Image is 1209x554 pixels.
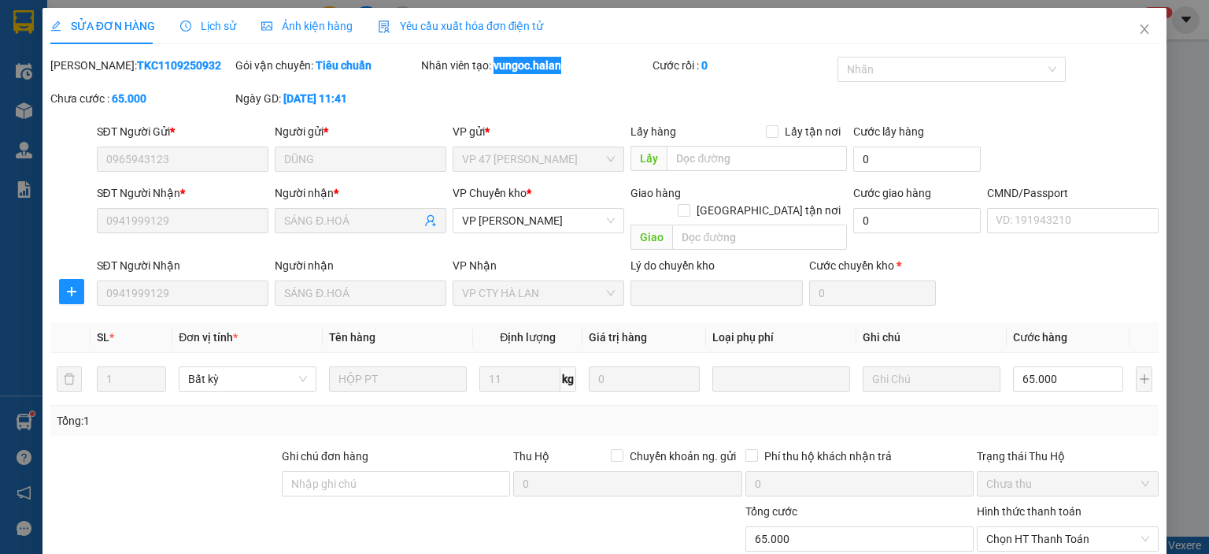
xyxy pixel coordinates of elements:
[261,20,272,32] span: picture
[853,208,981,233] input: Cước giao hàng
[97,184,268,202] div: SĐT Người Nhận
[462,281,615,305] span: VP CTY HÀ LAN
[275,184,446,202] div: Người nhận
[758,448,898,465] span: Phí thu hộ khách nhận trả
[977,505,1081,518] label: Hình thức thanh toán
[623,448,742,465] span: Chuyển khoản ng. gửi
[261,20,353,32] span: Ảnh kiện hàng
[706,322,856,353] th: Loại phụ phí
[1122,8,1166,52] button: Close
[179,331,238,344] span: Đơn vị tính
[745,505,797,518] span: Tổng cước
[188,367,307,391] span: Bất kỳ
[180,20,236,32] span: Lịch sử
[986,527,1149,551] span: Chọn HT Thanh Toán
[57,366,82,392] button: delete
[853,125,924,138] label: Cước lấy hàng
[809,257,937,274] div: Cước chuyển kho
[57,412,468,429] div: Tổng: 1
[667,146,847,171] input: Dọc đường
[453,257,624,274] div: VP Nhận
[653,57,834,74] div: Cước rồi :
[977,448,1159,465] div: Trạng thái Thu Hộ
[1138,23,1151,35] span: close
[97,123,268,140] div: SĐT Người Gửi
[630,257,802,274] div: Lý do chuyển kho
[630,146,667,171] span: Lấy
[112,92,146,105] b: 65.000
[778,123,847,140] span: Lấy tận nơi
[50,20,155,32] span: SỬA ĐƠN HÀNG
[50,20,61,32] span: edit
[282,471,510,496] input: Ghi chú đơn hàng
[589,331,647,344] span: Giá trị hàng
[853,147,981,172] input: Cước lấy hàng
[1013,331,1067,344] span: Cước hàng
[97,331,109,344] span: SL
[494,59,561,72] b: vungoc.halan
[59,279,84,304] button: plus
[329,331,375,344] span: Tên hàng
[235,90,417,107] div: Ngày GD:
[630,187,681,199] span: Giao hàng
[97,257,268,274] div: SĐT Người Nhận
[137,59,221,72] b: TKC1109250932
[462,147,615,171] span: VP 47 Trần Khát Chân
[856,322,1007,353] th: Ghi chú
[180,20,191,32] span: clock-circle
[275,123,446,140] div: Người gửi
[630,125,676,138] span: Lấy hàng
[50,57,232,74] div: [PERSON_NAME]:
[50,90,232,107] div: Chưa cước :
[453,123,624,140] div: VP gửi
[462,209,615,232] span: VP Hoàng Gia
[987,184,1159,202] div: CMND/Passport
[424,214,437,227] span: user-add
[282,450,368,463] label: Ghi chú đơn hàng
[275,257,446,274] div: Người nhận
[453,187,527,199] span: VP Chuyển kho
[378,20,390,33] img: icon
[235,57,417,74] div: Gói vận chuyển:
[986,472,1149,496] span: Chưa thu
[630,225,672,250] span: Giao
[500,331,556,344] span: Định lượng
[283,92,347,105] b: [DATE] 11:41
[853,187,931,199] label: Cước giao hàng
[378,20,544,32] span: Yêu cầu xuất hóa đơn điện tử
[60,285,83,298] span: plus
[690,202,847,219] span: [GEOGRAPHIC_DATA] tận nơi
[672,225,847,250] input: Dọc đường
[329,366,467,392] input: VD: Bàn, Ghế
[1136,366,1152,392] button: plus
[316,59,372,72] b: Tiêu chuẩn
[513,450,549,463] span: Thu Hộ
[589,366,699,392] input: 0
[863,366,1000,392] input: Ghi Chú
[560,366,576,392] span: kg
[701,59,708,72] b: 0
[421,57,649,74] div: Nhân viên tạo:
